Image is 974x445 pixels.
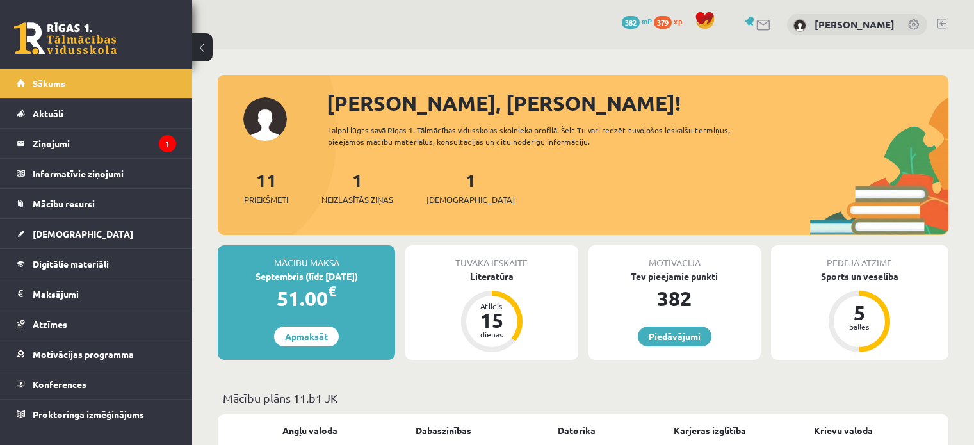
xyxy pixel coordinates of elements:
[218,283,395,314] div: 51.00
[674,16,682,26] span: xp
[473,330,511,338] div: dienas
[33,159,176,188] legend: Informatīvie ziņojumi
[159,135,176,152] i: 1
[14,22,117,54] a: Rīgas 1. Tālmācības vidusskola
[654,16,688,26] a: 379 xp
[33,108,63,119] span: Aktuāli
[642,16,652,26] span: mP
[244,193,288,206] span: Priekšmeti
[17,369,176,399] a: Konferences
[223,389,943,407] p: Mācību plāns 11.b1 JK
[33,258,109,270] span: Digitālie materiāli
[814,424,873,437] a: Krievu valoda
[638,327,711,346] a: Piedāvājumi
[771,270,948,283] div: Sports un veselība
[244,168,288,206] a: 11Priekšmeti
[17,129,176,158] a: Ziņojumi1
[274,327,339,346] a: Apmaksāt
[840,302,879,323] div: 5
[17,69,176,98] a: Sākums
[17,219,176,248] a: [DEMOGRAPHIC_DATA]
[33,279,176,309] legend: Maksājumi
[328,282,336,300] span: €
[17,309,176,339] a: Atzīmes
[328,124,767,147] div: Laipni lūgts savā Rīgas 1. Tālmācības vidusskolas skolnieka profilā. Šeit Tu vari redzēt tuvojošo...
[558,424,596,437] a: Datorika
[588,270,761,283] div: Tev pieejamie punkti
[33,348,134,360] span: Motivācijas programma
[426,193,515,206] span: [DEMOGRAPHIC_DATA]
[416,424,471,437] a: Dabaszinības
[17,339,176,369] a: Motivācijas programma
[33,318,67,330] span: Atzīmes
[218,270,395,283] div: Septembris (līdz [DATE])
[33,409,144,420] span: Proktoringa izmēģinājums
[793,19,806,32] img: Marta Broka
[17,189,176,218] a: Mācību resursi
[622,16,652,26] a: 382 mP
[405,245,578,270] div: Tuvākā ieskaite
[17,99,176,128] a: Aktuāli
[17,249,176,279] a: Digitālie materiāli
[321,168,393,206] a: 1Neizlasītās ziņas
[588,283,761,314] div: 382
[405,270,578,283] div: Literatūra
[473,310,511,330] div: 15
[840,323,879,330] div: balles
[218,245,395,270] div: Mācību maksa
[33,228,133,239] span: [DEMOGRAPHIC_DATA]
[17,279,176,309] a: Maksājumi
[674,424,746,437] a: Karjeras izglītība
[588,245,761,270] div: Motivācija
[33,378,86,390] span: Konferences
[33,77,65,89] span: Sākums
[473,302,511,310] div: Atlicis
[771,270,948,354] a: Sports un veselība 5 balles
[17,159,176,188] a: Informatīvie ziņojumi
[815,18,895,31] a: [PERSON_NAME]
[17,400,176,429] a: Proktoringa izmēģinājums
[282,424,337,437] a: Angļu valoda
[654,16,672,29] span: 379
[771,245,948,270] div: Pēdējā atzīme
[405,270,578,354] a: Literatūra Atlicis 15 dienas
[33,198,95,209] span: Mācību resursi
[426,168,515,206] a: 1[DEMOGRAPHIC_DATA]
[622,16,640,29] span: 382
[321,193,393,206] span: Neizlasītās ziņas
[327,88,948,118] div: [PERSON_NAME], [PERSON_NAME]!
[33,129,176,158] legend: Ziņojumi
